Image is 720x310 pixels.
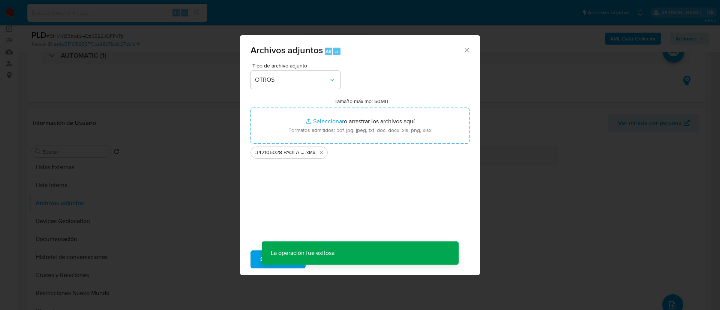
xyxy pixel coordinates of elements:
span: OTROS [255,76,328,84]
span: Subir archivo [260,251,296,268]
span: a [335,48,338,55]
button: OTROS [250,71,340,89]
button: Subir archivo [250,250,306,268]
ul: Archivos seleccionados [250,144,469,159]
span: Archivos adjuntos [250,43,323,57]
label: Tamaño máximo: 50MB [334,98,388,105]
span: Cancelar [318,251,343,268]
button: Eliminar 342105028 PAOLA ELISA URIBE PEREZ_SEP2025.xlsx [317,148,326,157]
span: Tipo de archivo adjunto [252,63,342,68]
button: Cerrar [463,46,470,53]
span: 342105028 PAOLA [PERSON_NAME] PEREZ_SEP2025 [255,149,305,156]
p: La operación fue exitosa [262,241,343,265]
span: Alt [325,48,331,55]
span: .xlsx [305,149,315,156]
